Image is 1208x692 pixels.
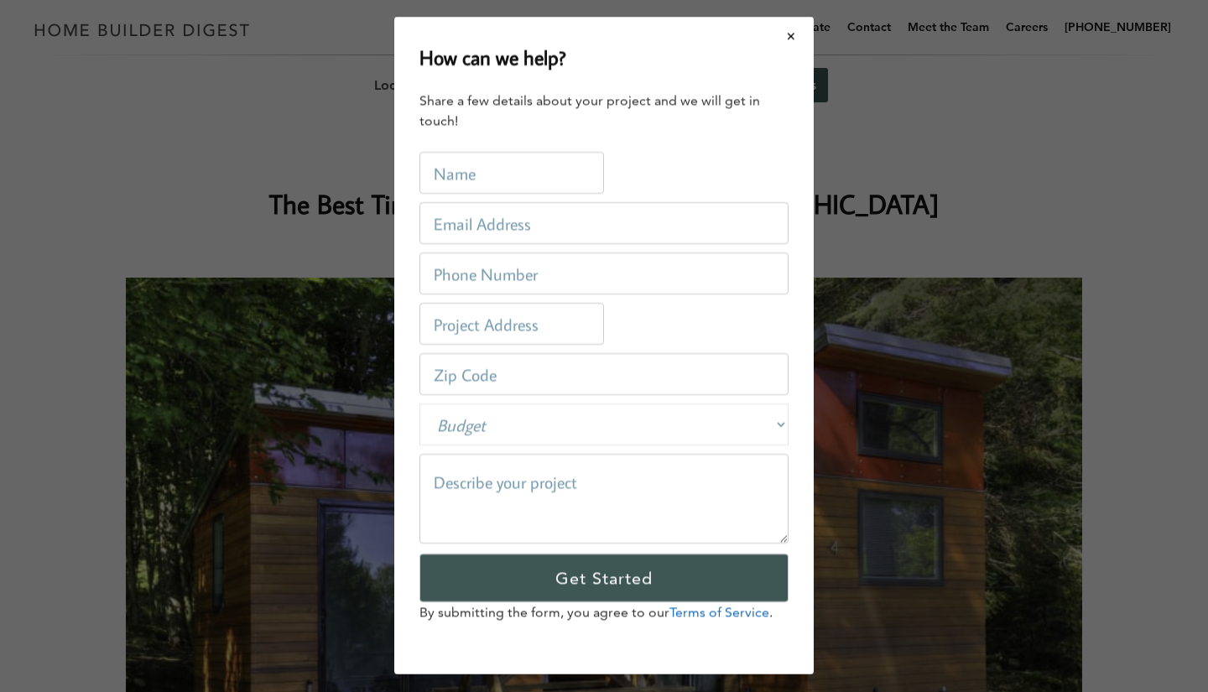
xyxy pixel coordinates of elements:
[769,18,814,54] button: Close modal
[669,605,769,621] a: Terms of Service
[419,354,789,396] input: Zip Code
[419,153,604,195] input: Name
[419,203,789,245] input: Email Address
[419,304,604,346] input: Project Address
[419,253,789,295] input: Phone Number
[419,554,789,603] input: Get Started
[419,91,789,132] div: Share a few details about your project and we will get in touch!
[419,42,566,72] h2: How can we help?
[419,603,789,623] p: By submitting the form, you agree to our .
